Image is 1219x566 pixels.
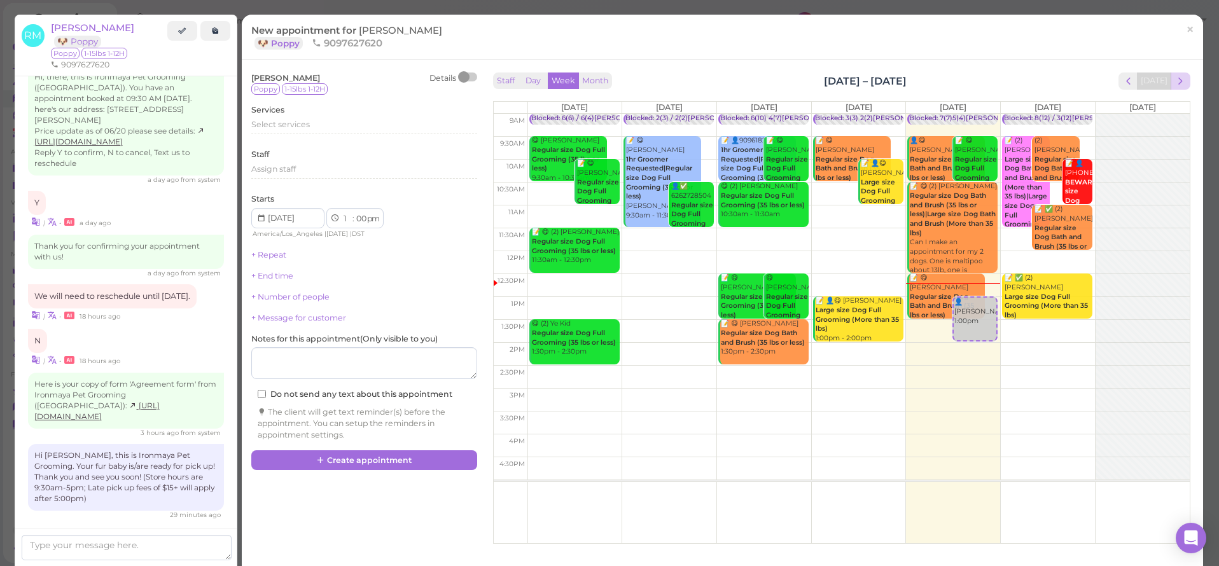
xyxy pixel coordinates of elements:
span: 09/19/2025 09:38am [141,429,181,437]
div: 😋 [PERSON_NAME] 12:30pm - 1:30pm [765,273,809,357]
span: 1-15lbs 1-12H [282,83,328,95]
button: Create appointment [251,450,477,471]
span: DST [352,230,365,238]
b: Regular size Dog Full Grooming (35 lbs or less) [532,329,616,347]
a: [URL][DOMAIN_NAME] [34,401,160,421]
b: Regular size Dog Full Grooming (35 lbs or less) [721,293,794,319]
span: [DATE] [326,230,348,238]
div: (2) [PERSON_NAME] 9:30am - 10:30am [1034,136,1080,220]
div: 📝 😋 [PERSON_NAME] 12:30pm - 1:30pm [909,273,985,329]
span: 2pm [510,345,525,354]
span: [DATE] [940,102,966,112]
div: 👤[PERSON_NAME] 1:00pm [954,298,996,326]
label: Staff [251,149,269,160]
div: Blocked: 6(6) / 6(4)[PERSON_NAME] • appointment [531,114,704,123]
div: 📝 ✅ (2) [PERSON_NAME] 12:30pm - 1:30pm [1004,273,1092,329]
a: + Number of people [251,292,330,301]
div: Here is your copy of form 'Agreement form' from Ironmaya Pet Grooming ([GEOGRAPHIC_DATA]): [28,373,224,429]
div: • [28,353,224,366]
b: Regular size Dog Bath and Brush (35 lbs or less) [1034,155,1076,201]
b: Regular size Dog Full Grooming (35 lbs or less) [532,237,616,255]
div: Blocked: 6(10) 4(7)[PERSON_NAME] • appointment [720,114,892,123]
b: Regular size Dog Full Grooming (35 lbs or less) [671,201,713,247]
div: 😋 (2) [PERSON_NAME] 10:30am - 11:30am [720,182,809,219]
div: 😋 [PERSON_NAME] 9:30am - 10:30am [531,136,607,183]
span: [PERSON_NAME] [51,22,134,34]
div: | | [251,228,393,240]
div: Y [28,191,46,215]
span: 2:30pm [500,368,525,376]
label: Services [251,104,284,116]
div: Blocked: 8(12) / 3(12)[PERSON_NAME], • appointment [1004,114,1183,123]
a: [PERSON_NAME] 🐶 Poppy [51,22,134,47]
span: Poppy [251,83,280,95]
span: 1pm [511,300,525,308]
div: Blocked: 3(3) 2(2)[PERSON_NAME] [PERSON_NAME] • appointment [815,114,1045,123]
span: 12:30pm [498,277,525,285]
span: [DATE] [656,102,683,112]
b: Regular size Dog Full Grooming (35 lbs or less) [721,191,805,209]
a: 🐶 Poppy [54,36,101,48]
a: + Repeat [251,250,286,259]
b: Regular size Dog Bath and Brush (35 lbs or less)|Large size Dog Bath and Brush (More than 35 lbs) [910,191,996,237]
b: Regular size Dog Full Grooming (35 lbs or less) [577,178,619,224]
span: Assign staff [251,164,296,174]
b: Large size Dog Full Grooming (More than 35 lbs) [816,306,899,333]
span: 11:30am [499,231,525,239]
span: RM [22,24,45,47]
b: Regular size Dog Bath and Brush (35 lbs or less) [910,293,974,319]
button: [DATE] [1137,72,1171,90]
span: 09/18/2025 06:37pm [80,312,120,321]
b: Regular size Dog Full Grooming (35 lbs or less) [955,155,997,201]
span: [PERSON_NAME] [359,24,442,36]
span: [DATE] [561,102,588,112]
span: [PERSON_NAME] [251,73,320,83]
span: from system [181,269,221,277]
a: 🐶 Poppy [254,37,303,50]
span: from system [181,429,221,437]
div: Details [429,72,456,84]
a: [URL][DOMAIN_NAME] [34,127,205,146]
button: Month [578,72,612,90]
button: next [1171,72,1190,90]
span: 09/18/2025 06:37pm [80,357,120,365]
div: 📝 😋 [PERSON_NAME] 1:30pm - 2:30pm [720,319,809,357]
b: Regular size Dog Full Grooming (35 lbs or less) [766,293,808,338]
div: 📝 😋 [PERSON_NAME] mini schnauzer , bad for grooming puppy 10:00am - 11:00am [576,159,620,290]
div: 📝 😋 (2) [PERSON_NAME] Can I make an appointment for my 2 dogs. One is maltipoo about 13lb, one is... [909,182,998,303]
b: Large size Dog Bath and Brush (More than 35 lbs)|Large size Dog Full Grooming (More than 35 lbs) [1005,155,1047,247]
a: + Message for customer [251,313,346,322]
b: 1hr Groomer Requested|Regular size Dog Full Grooming (35 lbs or less) [721,146,788,191]
div: 📝 😋 [PERSON_NAME] [PERSON_NAME] 9:30am - 11:30am [625,136,701,220]
span: Poppy [51,48,80,59]
button: Staff [493,72,519,90]
span: 3pm [510,391,525,399]
div: Open Intercom Messenger [1176,523,1206,553]
span: × [1186,20,1194,38]
span: 3:30pm [500,414,525,422]
button: Week [548,72,579,90]
b: Regular size Dog Full Grooming (35 lbs or less) [766,155,808,201]
span: Select services [251,120,310,129]
i: | [43,357,45,365]
div: • [28,215,224,228]
li: 9097627620 [48,59,113,71]
span: from system [181,176,221,184]
b: BEWARE|Regular size Dog Full Grooming (35 lbs or less) [1065,178,1125,242]
span: 9097627620 [312,37,382,49]
div: 📝 😋 [PERSON_NAME] 9:30am - 10:30am [765,136,809,220]
div: 👤😋 [PERSON_NAME] 9:30am - 10:30am [909,136,985,192]
i: | [43,312,45,321]
button: Day [518,72,548,90]
i: | [43,219,45,227]
div: 📝 😋 [PERSON_NAME] 9:30am - 10:30am [954,136,998,220]
span: America/Los_Angeles [253,230,323,238]
button: prev [1118,72,1138,90]
input: Do not send any text about this appointment [258,390,266,398]
div: Hi, there, this is Ironmaya Pet Grooming ([GEOGRAPHIC_DATA]). You have an appointment booked at 0... [28,66,224,176]
div: N [28,329,47,353]
span: 1-15lbs 1-12H [81,48,127,59]
b: Regular size Dog Bath and Brush (35 lbs or less)|Teeth Brushing|Face Trim [1034,224,1087,279]
span: 09/18/2025 10:02am [148,176,181,184]
b: Large size Dog Full Grooming (More than 35 lbs) [1005,293,1088,319]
